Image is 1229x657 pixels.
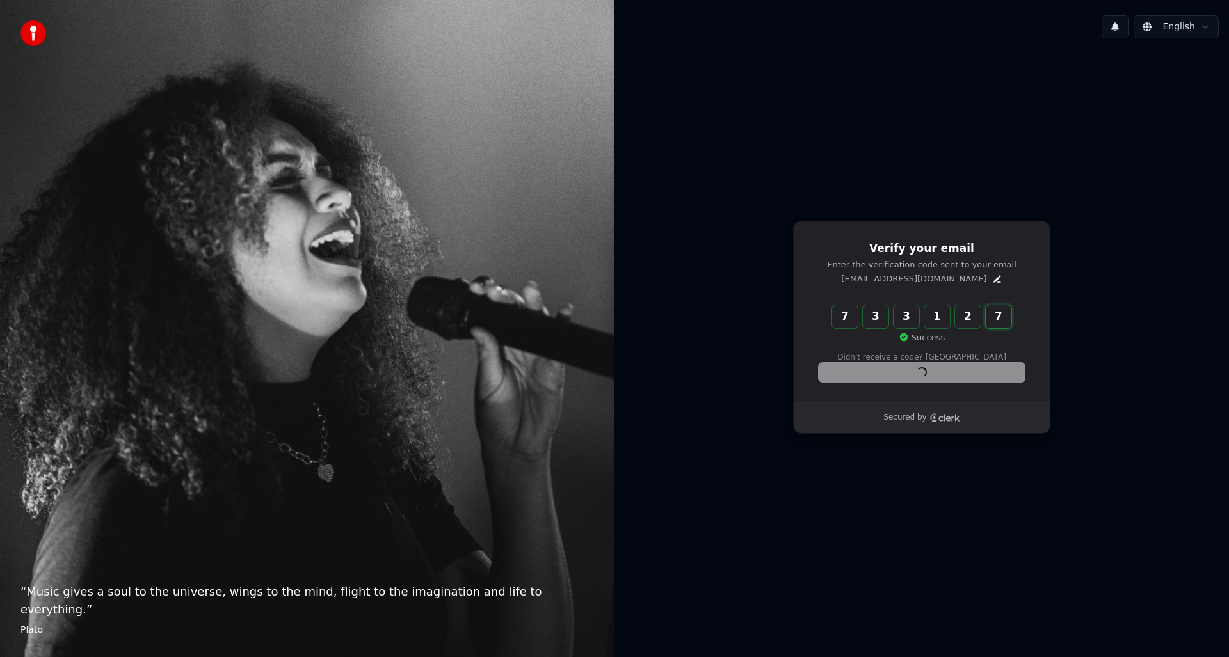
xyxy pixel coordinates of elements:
[883,413,926,423] p: Secured by
[899,332,945,344] p: Success
[819,259,1025,271] p: Enter the verification code sent to your email
[20,583,594,619] p: “ Music gives a soul to the universe, wings to the mind, flight to the imagination and life to ev...
[832,305,1037,328] input: Enter verification code
[992,274,1002,284] button: Edit
[20,624,594,637] footer: Plato
[819,241,1025,257] h1: Verify your email
[841,273,986,285] p: [EMAIL_ADDRESS][DOMAIN_NAME]
[929,413,960,422] a: Clerk logo
[20,20,46,46] img: youka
